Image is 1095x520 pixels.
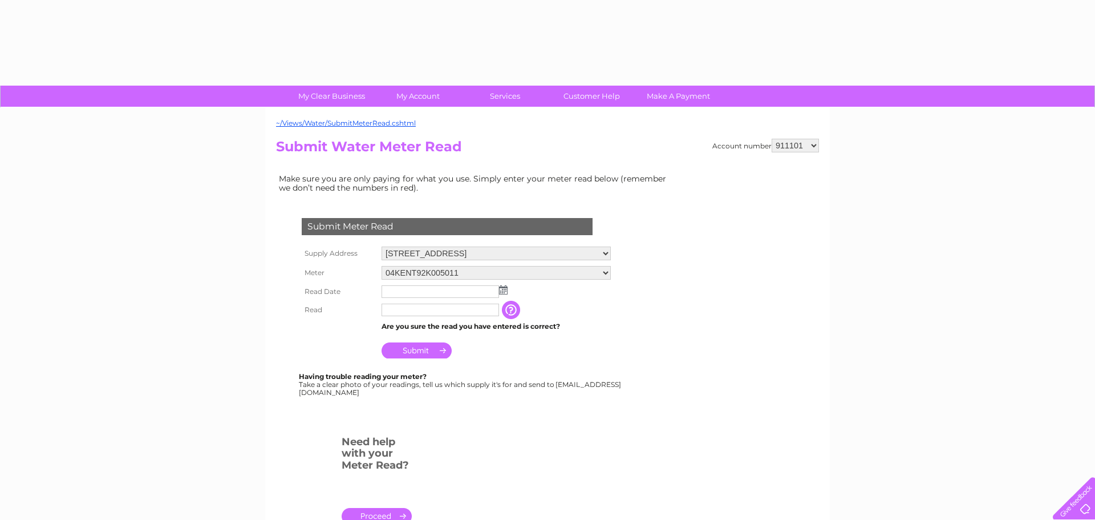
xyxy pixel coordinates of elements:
[299,372,427,381] b: Having trouble reading your meter?
[276,139,819,160] h2: Submit Water Meter Read
[499,285,508,295] img: ...
[631,86,725,107] a: Make A Payment
[299,301,379,319] th: Read
[382,342,452,358] input: Submit
[276,119,416,127] a: ~/Views/Water/SubmitMeterRead.cshtml
[276,171,675,195] td: Make sure you are only paying for what you use. Simply enter your meter read below (remember we d...
[285,86,379,107] a: My Clear Business
[299,283,379,301] th: Read Date
[502,301,522,319] input: Information
[342,434,412,477] h3: Need help with your Meter Read?
[299,244,379,263] th: Supply Address
[545,86,639,107] a: Customer Help
[712,139,819,152] div: Account number
[299,263,379,283] th: Meter
[379,319,614,334] td: Are you sure the read you have entered is correct?
[299,373,623,396] div: Take a clear photo of your readings, tell us which supply it's for and send to [EMAIL_ADDRESS][DO...
[458,86,552,107] a: Services
[371,86,465,107] a: My Account
[302,218,593,235] div: Submit Meter Read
